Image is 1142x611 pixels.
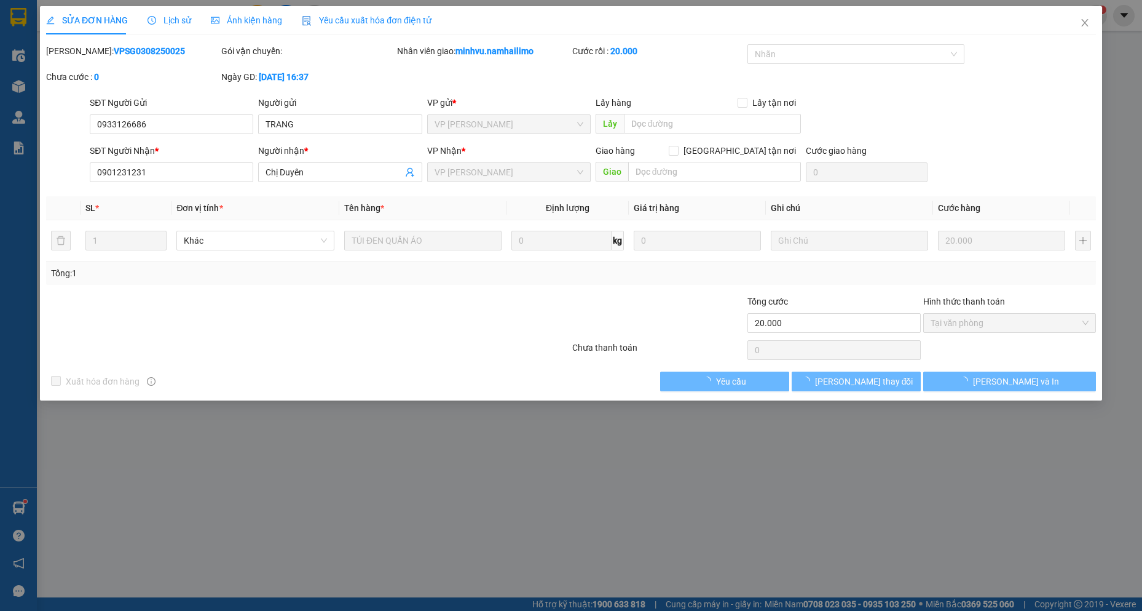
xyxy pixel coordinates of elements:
span: Tổng cước [747,297,788,306]
div: Tổng: 1 [51,266,441,280]
span: SỬA ĐƠN HÀNG [46,15,128,25]
span: clock-circle [148,16,156,25]
b: [DATE] 16:37 [259,72,309,82]
li: VP VP [PERSON_NAME] Lão [6,66,85,107]
span: Giá trị hàng [634,203,679,213]
th: Ghi chú [766,196,934,220]
span: Lịch sử [148,15,191,25]
span: Ảnh kiện hàng [211,15,282,25]
input: 0 [938,231,1065,250]
b: 20.000 [610,46,637,56]
input: VD: Bàn, Ghế [344,231,502,250]
b: VPSG0308250025 [114,46,185,56]
span: VP Nhận [427,146,462,156]
span: Định lượng [546,203,589,213]
span: Giao hàng [596,146,635,156]
span: Khác [184,231,327,250]
span: loading [703,377,716,385]
button: Close [1068,6,1102,41]
span: Lấy hàng [596,98,631,108]
span: Cước hàng [938,203,980,213]
span: Xuất hóa đơn hàng [61,375,144,388]
span: Giao [596,162,628,182]
input: 0 [634,231,761,250]
span: picture [211,16,219,25]
img: icon [302,16,312,26]
input: Cước giao hàng [806,162,927,182]
div: Nhân viên giao: [397,44,570,58]
span: user-add [405,167,415,177]
label: Hình thức thanh toán [923,297,1005,306]
div: Chưa thanh toán [571,341,746,362]
input: Ghi Chú [771,231,929,250]
span: Đơn vị tính [176,203,222,213]
span: Tên hàng [344,203,384,213]
span: loading [959,377,973,385]
div: SĐT Người Nhận [90,144,253,158]
span: [PERSON_NAME] thay đổi [815,375,913,388]
span: loading [801,377,815,385]
li: VP VP [GEOGRAPHIC_DATA] [85,66,163,107]
div: [PERSON_NAME]: [46,44,219,58]
span: Lấy tận nơi [747,96,801,110]
input: Dọc đường [624,114,801,134]
b: minhvu.namhailimo [455,46,534,56]
span: VP Phan Thiết [435,163,583,182]
span: [PERSON_NAME] và In [973,375,1059,388]
button: [PERSON_NAME] thay đổi [792,372,921,391]
span: [GEOGRAPHIC_DATA] tận nơi [679,144,801,158]
button: delete [51,231,71,250]
div: Cước rồi : [572,44,745,58]
div: Ngày GD: [221,70,394,84]
div: Chưa cước : [46,70,219,84]
span: Tại văn phòng [931,314,1089,332]
div: Gói vận chuyển: [221,44,394,58]
div: SĐT Người Gửi [90,96,253,110]
button: [PERSON_NAME] và In [923,372,1096,391]
span: Yêu cầu [716,375,746,388]
span: close [1080,18,1090,28]
span: Yêu cầu xuất hóa đơn điện tử [302,15,431,25]
input: Dọc đường [628,162,801,182]
span: VP Phạm Ngũ Lão [435,115,583,134]
button: plus [1075,231,1091,250]
b: 0 [94,72,99,82]
div: Người gửi [258,96,422,110]
span: Lấy [596,114,624,134]
div: Người nhận [258,144,422,158]
img: logo.jpg [6,6,49,49]
span: kg [612,231,624,250]
span: edit [46,16,55,25]
span: info-circle [147,377,156,386]
button: Yêu cầu [660,372,789,391]
div: VP gửi [427,96,591,110]
li: Nam Hải Limousine [6,6,178,52]
label: Cước giao hàng [806,146,867,156]
span: SL [85,203,95,213]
